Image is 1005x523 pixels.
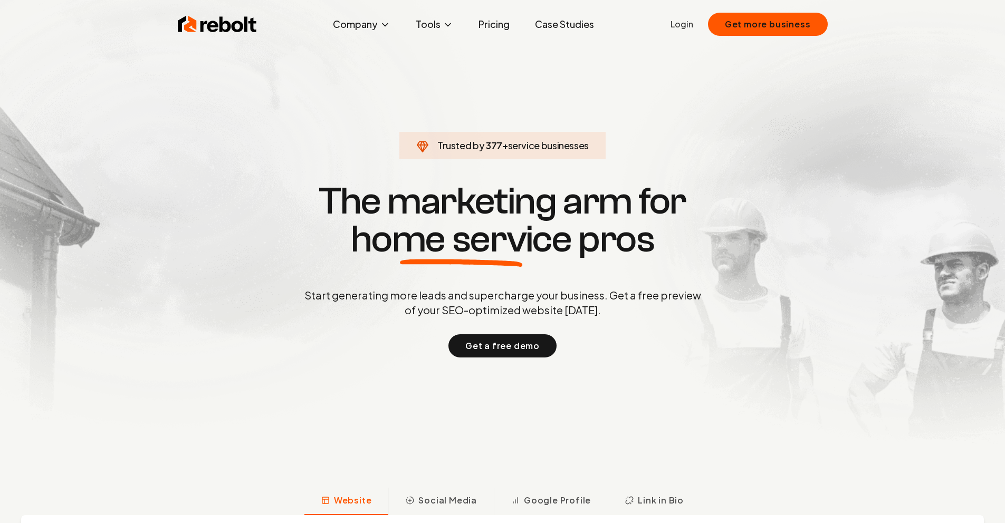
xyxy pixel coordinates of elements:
button: Get a free demo [448,334,557,357]
img: Rebolt Logo [178,14,257,35]
button: Company [324,14,399,35]
a: Pricing [470,14,518,35]
a: Login [671,18,693,31]
button: Tools [407,14,462,35]
span: Link in Bio [638,494,684,507]
span: Trusted by [437,139,484,151]
span: 377 [486,138,502,153]
span: home service [351,220,572,258]
a: Case Studies [527,14,602,35]
span: Social Media [418,494,477,507]
span: + [502,139,508,151]
button: Link in Bio [608,488,701,515]
h1: The marketing arm for pros [250,182,756,258]
span: Website [334,494,372,507]
span: Google Profile [524,494,591,507]
button: Google Profile [494,488,608,515]
button: Social Media [388,488,494,515]
p: Start generating more leads and supercharge your business. Get a free preview of your SEO-optimiz... [302,288,703,317]
span: service businesses [508,139,589,151]
button: Get more business [708,13,828,36]
button: Website [304,488,389,515]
